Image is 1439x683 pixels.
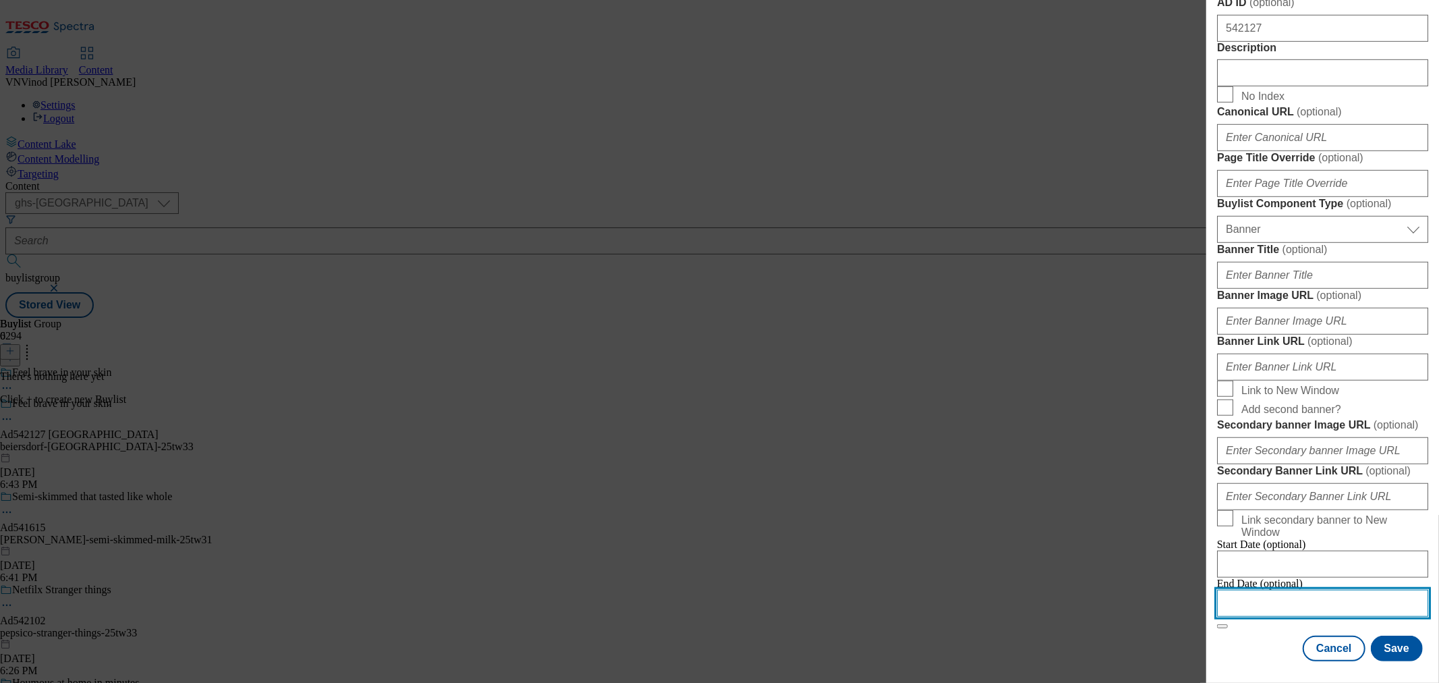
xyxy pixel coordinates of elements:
input: Enter Canonical URL [1217,124,1428,151]
span: ( optional ) [1297,106,1342,117]
label: Banner Link URL [1217,335,1428,348]
span: End Date (optional) [1217,578,1303,589]
span: ( optional ) [1365,465,1411,476]
span: ( optional ) [1307,335,1353,347]
label: Page Title Override [1217,151,1428,165]
label: Banner Image URL [1217,289,1428,302]
button: Cancel [1303,636,1365,661]
span: Start Date (optional) [1217,539,1306,550]
input: Enter AD ID [1217,15,1428,42]
span: Link to New Window [1241,385,1339,397]
span: Add second banner? [1241,404,1341,416]
label: Description [1217,42,1428,54]
span: ( optional ) [1316,290,1361,301]
label: Buylist Component Type [1217,197,1428,211]
label: Canonical URL [1217,105,1428,119]
span: No Index [1241,90,1285,103]
input: Enter Date [1217,590,1428,617]
label: Secondary Banner Link URL [1217,464,1428,478]
input: Enter Description [1217,59,1428,86]
input: Enter Page Title Override [1217,170,1428,197]
label: Secondary banner Image URL [1217,418,1428,432]
span: ( optional ) [1282,244,1328,255]
span: ( optional ) [1347,198,1392,209]
label: Banner Title [1217,243,1428,256]
input: Enter Banner Title [1217,262,1428,289]
input: Enter Banner Image URL [1217,308,1428,335]
span: Link secondary banner to New Window [1241,514,1423,539]
input: Enter Banner Link URL [1217,354,1428,381]
input: Enter Secondary Banner Link URL [1217,483,1428,510]
span: ( optional ) [1318,152,1363,163]
span: ( optional ) [1374,419,1419,431]
button: Save [1371,636,1423,661]
input: Enter Date [1217,551,1428,578]
input: Enter Secondary banner Image URL [1217,437,1428,464]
